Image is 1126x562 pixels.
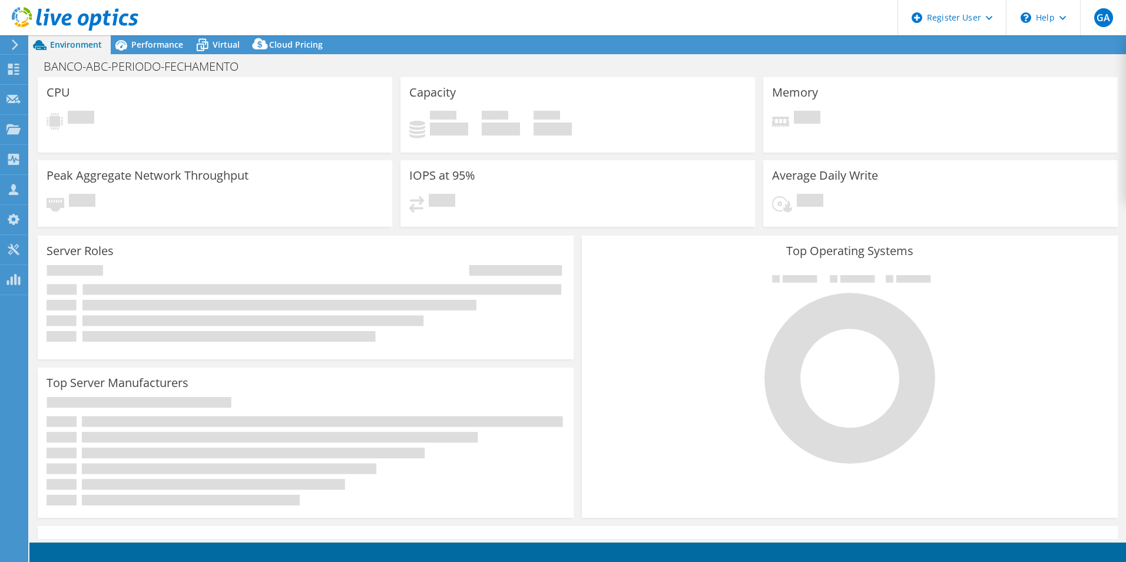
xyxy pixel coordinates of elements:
[131,39,183,50] span: Performance
[47,376,188,389] h3: Top Server Manufacturers
[794,111,820,127] span: Pending
[69,194,95,210] span: Pending
[1094,8,1113,27] span: GA
[269,39,323,50] span: Cloud Pricing
[591,244,1109,257] h3: Top Operating Systems
[38,60,257,73] h1: BANCO-ABC-PERIODO-FECHAMENTO
[50,39,102,50] span: Environment
[429,194,455,210] span: Pending
[482,111,508,123] span: Free
[482,123,520,135] h4: 0 GiB
[772,169,878,182] h3: Average Daily Write
[409,169,475,182] h3: IOPS at 95%
[534,111,560,123] span: Total
[430,111,456,123] span: Used
[68,111,94,127] span: Pending
[1021,12,1031,23] svg: \n
[47,169,249,182] h3: Peak Aggregate Network Throughput
[772,86,818,99] h3: Memory
[213,39,240,50] span: Virtual
[47,244,114,257] h3: Server Roles
[47,86,70,99] h3: CPU
[797,194,823,210] span: Pending
[409,86,456,99] h3: Capacity
[534,123,572,135] h4: 0 GiB
[430,123,468,135] h4: 0 GiB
